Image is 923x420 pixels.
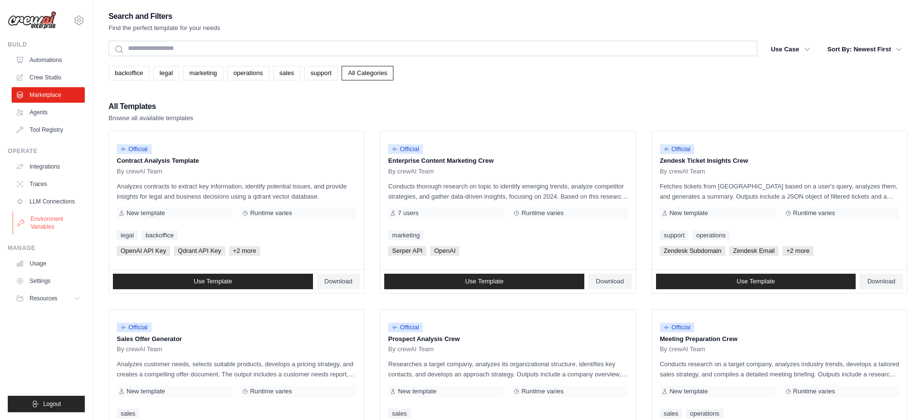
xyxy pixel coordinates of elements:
a: Use Template [384,274,584,289]
span: By crewAI Team [388,345,434,353]
span: Logout [43,400,61,408]
span: Use Template [736,278,775,285]
span: Zendesk Subdomain [660,246,725,256]
a: Tool Registry [12,122,85,138]
button: Logout [8,396,85,412]
a: Integrations [12,159,85,174]
button: Use Case [765,41,816,58]
a: support [304,66,338,80]
span: By crewAI Team [117,345,162,353]
span: Runtime varies [250,209,292,217]
a: Usage [12,256,85,271]
a: Environment Variables [13,211,86,234]
span: Official [388,323,423,332]
span: Download [596,278,624,285]
a: Download [860,274,903,289]
span: New template [670,388,708,395]
a: operations [227,66,269,80]
span: Use Template [194,278,232,285]
a: Agents [12,105,85,120]
p: Analyzes contracts to extract key information, identify potential issues, and provide insights fo... [117,181,356,202]
a: marketing [183,66,223,80]
a: Automations [12,52,85,68]
span: Download [325,278,353,285]
a: Download [588,274,632,289]
p: Analyzes customer needs, selects suitable products, develops a pricing strategy, and creates a co... [117,359,356,379]
span: Zendesk Email [729,246,779,256]
span: Official [660,144,695,154]
a: Download [317,274,360,289]
span: By crewAI Team [660,168,705,175]
span: Runtime varies [250,388,292,395]
a: Use Template [113,274,313,289]
span: Official [117,144,152,154]
p: Conducts research on a target company, analyzes industry trends, develops a tailored sales strate... [660,359,899,379]
span: Runtime varies [521,388,563,395]
span: By crewAI Team [388,168,434,175]
span: OpenAI API Key [117,246,170,256]
p: Prospect Analysis Crew [388,334,627,344]
p: Zendesk Ticket Insights Crew [660,156,899,166]
span: Serper API [388,246,426,256]
p: Sales Offer Generator [117,334,356,344]
a: sales [117,409,139,419]
a: operations [686,409,723,419]
p: Browse all available templates [109,113,193,123]
a: backoffice [109,66,149,80]
p: Contract Analysis Template [117,156,356,166]
a: support [660,231,688,240]
span: Official [117,323,152,332]
div: Operate [8,147,85,155]
p: Conducts thorough research on topic to identify emerging trends, analyze competitor strategies, a... [388,181,627,202]
a: backoffice [141,231,177,240]
a: marketing [388,231,423,240]
span: Runtime varies [521,209,563,217]
a: All Categories [342,66,393,80]
span: By crewAI Team [660,345,705,353]
a: sales [660,409,682,419]
a: legal [153,66,179,80]
p: Enterprise Content Marketing Crew [388,156,627,166]
span: Use Template [465,278,503,285]
button: Sort By: Newest First [822,41,907,58]
span: OpenAI [430,246,459,256]
p: Find the perfect template for your needs [109,23,220,33]
h2: Search and Filters [109,10,220,23]
a: Use Template [656,274,856,289]
span: Runtime varies [793,388,835,395]
span: Download [867,278,895,285]
div: Manage [8,244,85,252]
span: Official [660,323,695,332]
a: LLM Connections [12,194,85,209]
span: New template [398,388,436,395]
span: 7 users [398,209,419,217]
span: New template [126,209,165,217]
p: Fetches tickets from [GEOGRAPHIC_DATA] based on a user's query, analyzes them, and generates a su... [660,181,899,202]
a: Traces [12,176,85,192]
a: sales [388,409,410,419]
span: Qdrant API Key [174,246,225,256]
a: Crew Studio [12,70,85,85]
div: Build [8,41,85,48]
span: By crewAI Team [117,168,162,175]
span: New template [126,388,165,395]
span: Resources [30,295,57,302]
a: Settings [12,273,85,289]
img: Logo [8,11,56,30]
span: +2 more [782,246,813,256]
a: sales [273,66,300,80]
h2: All Templates [109,100,193,113]
a: operations [692,231,730,240]
a: legal [117,231,138,240]
p: Researches a target company, analyzes its organizational structure, identifies key contacts, and ... [388,359,627,379]
span: Official [388,144,423,154]
button: Resources [12,291,85,306]
span: Runtime varies [793,209,835,217]
p: Meeting Preparation Crew [660,334,899,344]
a: Marketplace [12,87,85,103]
span: New template [670,209,708,217]
span: +2 more [229,246,260,256]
